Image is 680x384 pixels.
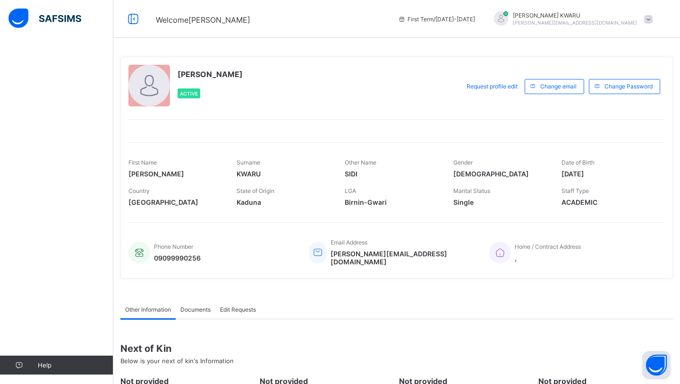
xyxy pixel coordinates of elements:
[484,11,657,27] div: ANNAKWARU
[515,254,581,262] span: ,
[561,159,595,166] span: Date of Birth
[345,159,376,166] span: Other Name
[128,187,150,194] span: Country
[180,91,198,96] span: Active
[178,70,243,79] span: [PERSON_NAME]
[220,306,256,313] span: Edit Requests
[453,159,473,166] span: Gender
[156,15,250,25] span: Welcome [PERSON_NAME]
[128,198,222,206] span: [GEOGRAPHIC_DATA]
[561,187,589,194] span: Staff Type
[120,357,234,365] span: Below is your next of kin's Information
[642,351,671,379] button: Open asap
[180,306,211,313] span: Documents
[345,187,356,194] span: LGA
[345,170,439,178] span: SIDI
[345,198,439,206] span: Birnin-Gwari
[540,83,577,90] span: Change email
[128,159,157,166] span: First Name
[513,12,637,19] span: [PERSON_NAME] KWARU
[237,187,274,194] span: State of Origin
[604,83,653,90] span: Change Password
[453,198,547,206] span: Single
[120,343,673,354] span: Next of Kin
[561,198,655,206] span: ACADEMIC
[38,361,113,369] span: Help
[513,20,637,26] span: [PERSON_NAME][EMAIL_ADDRESS][DOMAIN_NAME]
[237,159,260,166] span: Surname
[237,198,331,206] span: Kaduna
[398,16,475,23] span: session/term information
[331,239,367,246] span: Email Address
[453,170,547,178] span: [DEMOGRAPHIC_DATA]
[467,83,518,90] span: Request profile edit
[154,254,201,262] span: 09099990256
[237,170,331,178] span: KWARU
[125,306,171,313] span: Other Information
[453,187,490,194] span: Marital Status
[154,243,193,250] span: Phone Number
[128,170,222,178] span: [PERSON_NAME]
[515,243,581,250] span: Home / Contract Address
[331,250,475,266] span: [PERSON_NAME][EMAIL_ADDRESS][DOMAIN_NAME]
[561,170,655,178] span: [DATE]
[8,9,81,28] img: safsims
